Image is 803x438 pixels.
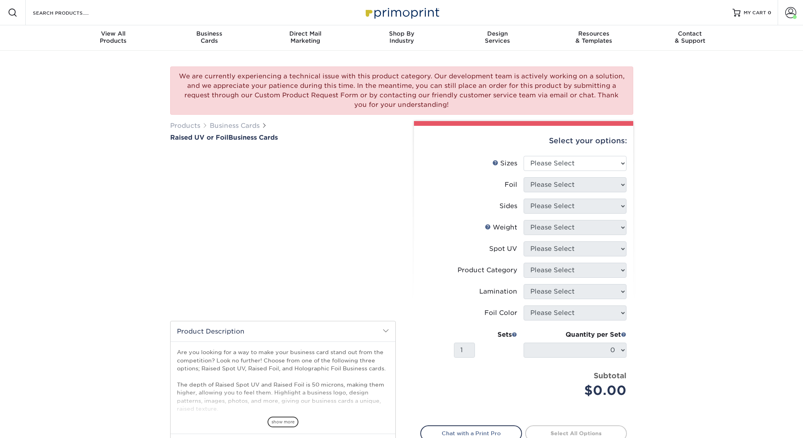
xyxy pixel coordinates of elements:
span: MY CART [744,9,766,16]
div: Industry [353,30,450,44]
div: Lamination [479,287,517,296]
a: Shop ByIndustry [353,25,450,51]
a: Contact& Support [642,25,738,51]
a: Direct MailMarketing [257,25,353,51]
div: $0.00 [530,381,626,400]
img: Business Cards 06 [313,292,332,312]
input: SEARCH PRODUCTS..... [32,8,109,17]
img: Business Cards 01 [180,292,200,312]
div: Sides [499,201,517,211]
div: Services [450,30,546,44]
div: Quantity per Set [524,330,626,339]
span: View All [65,30,161,37]
span: Shop By [353,30,450,37]
span: Direct Mail [257,30,353,37]
div: Foil Color [484,308,517,318]
div: & Support [642,30,738,44]
img: Business Cards 07 [339,292,359,312]
span: Resources [546,30,642,37]
div: Foil [505,180,517,190]
a: View AllProducts [65,25,161,51]
img: Business Cards 03 [233,292,253,312]
h2: Product Description [171,321,395,341]
div: Select your options: [420,126,627,156]
img: Business Cards 05 [286,292,306,312]
h1: Business Cards [170,134,396,141]
span: Design [450,30,546,37]
div: Sets [454,330,517,339]
img: Business Cards 08 [366,292,385,312]
span: Contact [642,30,738,37]
a: Raised UV or FoilBusiness Cards [170,134,396,141]
span: show more [268,417,298,427]
div: & Templates [546,30,642,44]
div: We are currently experiencing a technical issue with this product category. Our development team ... [170,66,633,115]
span: Business [161,30,257,37]
img: Business Cards 04 [260,292,279,312]
div: Products [65,30,161,44]
div: Weight [485,223,517,232]
a: BusinessCards [161,25,257,51]
img: Primoprint [362,4,441,21]
div: Spot UV [489,244,517,254]
img: Business Cards 02 [207,292,226,312]
div: Marketing [257,30,353,44]
span: Raised UV or Foil [170,134,228,141]
div: Sizes [492,159,517,168]
a: DesignServices [450,25,546,51]
div: Product Category [458,265,517,275]
a: Business Cards [210,122,260,129]
div: Cards [161,30,257,44]
span: 0 [768,10,771,15]
a: Resources& Templates [546,25,642,51]
strong: Subtotal [594,371,626,380]
a: Products [170,122,200,129]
